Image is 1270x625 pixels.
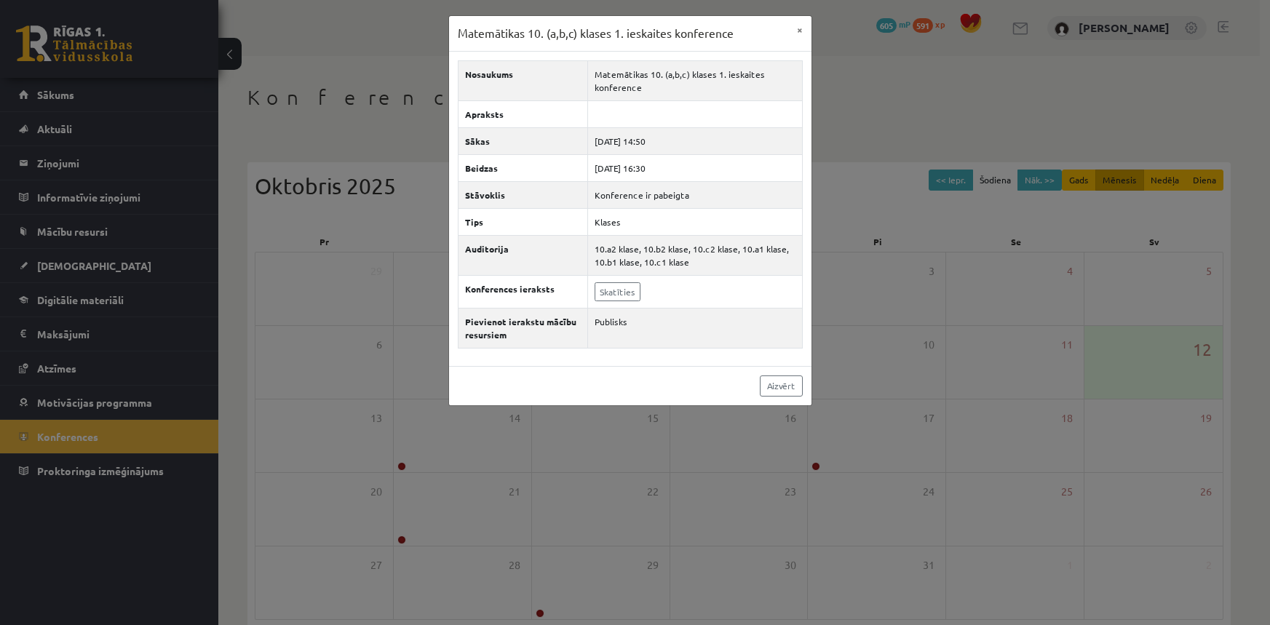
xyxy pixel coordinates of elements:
[458,127,587,154] th: Sākas
[458,100,587,127] th: Apraksts
[587,181,802,208] td: Konference ir pabeigta
[587,235,802,275] td: 10.a2 klase, 10.b2 klase, 10.c2 klase, 10.a1 klase, 10.b1 klase, 10.c1 klase
[458,154,587,181] th: Beidzas
[458,60,587,100] th: Nosaukums
[587,60,802,100] td: Matemātikas 10. (a,b,c) klases 1. ieskaites konference
[458,208,587,235] th: Tips
[587,308,802,348] td: Publisks
[458,275,587,308] th: Konferences ieraksts
[587,154,802,181] td: [DATE] 16:30
[595,282,640,301] a: Skatīties
[458,181,587,208] th: Stāvoklis
[458,25,734,42] h3: Matemātikas 10. (a,b,c) klases 1. ieskaites konference
[458,308,587,348] th: Pievienot ierakstu mācību resursiem
[788,16,811,44] button: ×
[587,208,802,235] td: Klases
[760,375,803,397] a: Aizvērt
[587,127,802,154] td: [DATE] 14:50
[458,235,587,275] th: Auditorija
